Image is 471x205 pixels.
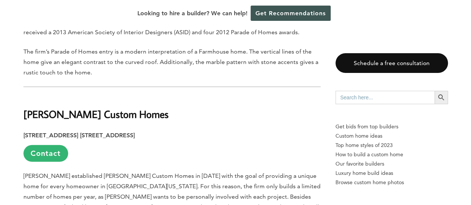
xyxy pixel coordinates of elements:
[23,145,68,162] a: Contact
[335,131,448,141] a: Custom home ideas
[437,93,445,102] svg: Search
[335,159,448,169] a: Our favorite builders
[23,132,135,139] strong: [STREET_ADDRESS] [STREET_ADDRESS]
[335,91,435,104] input: Search here...
[335,178,448,187] a: Browse custom home photos
[335,169,448,178] a: Luxury home build ideas
[335,53,448,73] a: Schedule a free consultation
[251,6,331,21] a: Get Recommendations
[335,150,448,159] a: How to build a custom home
[335,141,448,150] a: Top home styles of 2023
[23,108,169,121] b: [PERSON_NAME] Custom Homes
[335,122,448,131] p: Get bids from top builders
[23,48,318,76] span: The firm’s Parade of Homes entry is a modern interpretation of a Farmhouse home. The vertical lin...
